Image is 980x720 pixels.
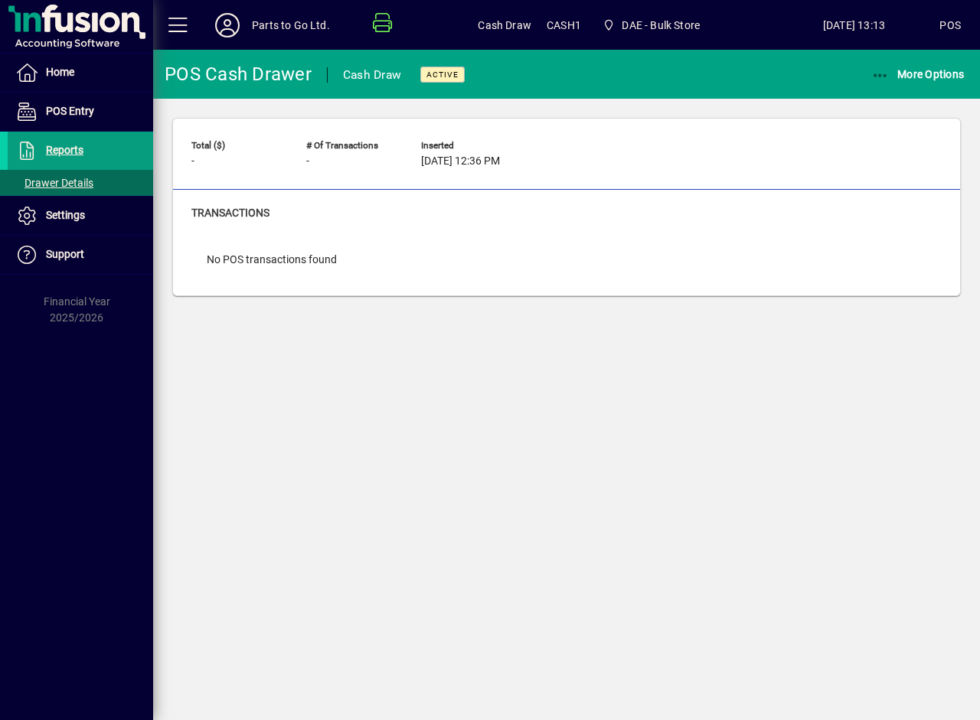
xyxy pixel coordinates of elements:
[478,13,531,37] span: Cash Draw
[871,68,965,80] span: More Options
[306,141,398,151] span: # of Transactions
[165,62,312,86] div: POS Cash Drawer
[203,11,252,39] button: Profile
[191,236,352,283] div: No POS transactions found
[46,105,94,117] span: POS Entry
[343,63,401,87] div: Cash Draw
[426,70,459,80] span: Active
[191,141,283,151] span: Total ($)
[15,177,93,189] span: Drawer Details
[547,13,581,37] span: CASH1
[8,93,153,131] a: POS Entry
[191,207,269,219] span: Transactions
[769,13,940,37] span: [DATE] 13:13
[8,197,153,235] a: Settings
[8,170,153,196] a: Drawer Details
[46,144,83,156] span: Reports
[46,66,74,78] span: Home
[622,13,700,37] span: DAE - Bulk Store
[46,248,84,260] span: Support
[46,209,85,221] span: Settings
[939,13,961,37] div: POS
[8,236,153,274] a: Support
[306,155,309,168] span: -
[421,141,513,151] span: Inserted
[867,60,969,88] button: More Options
[8,54,153,92] a: Home
[252,13,330,37] div: Parts to Go Ltd.
[191,155,194,168] span: -
[421,155,500,168] span: [DATE] 12:36 PM
[596,11,706,39] span: DAE - Bulk Store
